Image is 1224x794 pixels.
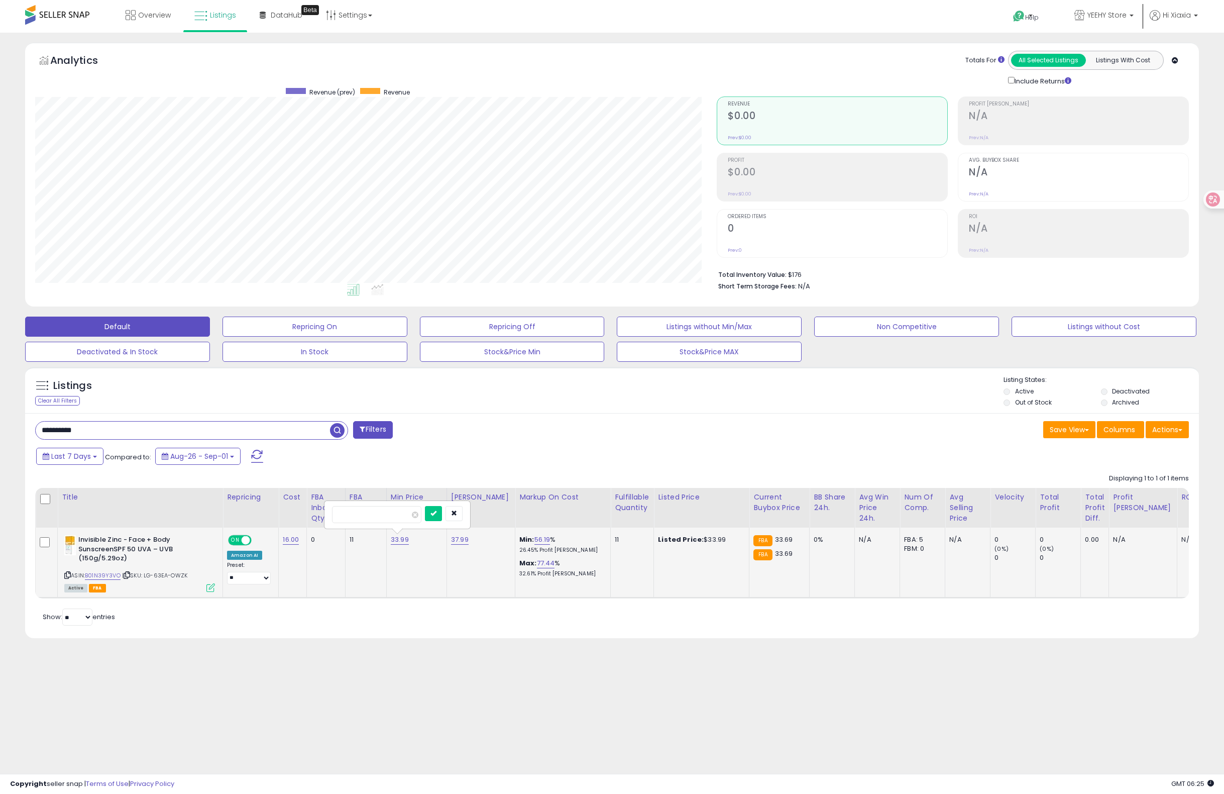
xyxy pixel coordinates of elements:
div: 0 [994,535,1035,544]
span: YEEHY Store [1087,10,1127,20]
button: Stock&Price Min [420,342,605,362]
span: Show: entries [43,612,115,622]
div: Total Profit [1040,492,1076,513]
label: Deactivated [1112,387,1150,395]
label: Out of Stock [1015,398,1052,407]
div: Total Profit Diff. [1085,492,1104,524]
small: FBA [753,535,772,546]
h2: N/A [969,223,1188,236]
div: FBM: 0 [904,544,937,553]
label: Active [1015,387,1034,395]
b: Short Term Storage Fees: [718,282,797,290]
span: ROI [969,214,1188,220]
div: 11 [350,535,379,544]
h2: $0.00 [728,166,947,180]
div: N/A [1113,535,1169,544]
img: 41uOGTypwlL._SL40_.jpg [64,535,76,555]
span: Revenue [384,88,410,96]
div: Markup on Cost [519,492,606,503]
span: Ordered Items [728,214,947,220]
span: 33.69 [775,549,793,558]
div: Totals For [965,56,1005,65]
button: Default [25,317,210,337]
span: Avg. Buybox Share [969,158,1188,163]
div: 0 [311,535,338,544]
small: (0%) [994,545,1009,553]
span: DataHub [271,10,302,20]
h2: 0 [728,223,947,236]
button: Listings without Cost [1012,317,1196,337]
div: Repricing [227,492,274,503]
h5: Analytics [50,53,118,70]
div: 0 [1040,535,1080,544]
span: 33.69 [775,535,793,544]
small: Prev: N/A [969,247,988,253]
div: Title [62,492,218,503]
button: Save View [1043,421,1095,438]
div: N/A [859,535,892,544]
i: Get Help [1013,10,1025,23]
div: Tooltip anchor [301,5,319,15]
b: Max: [519,558,537,568]
div: BB Share 24h. [814,492,850,513]
div: Num of Comp. [904,492,941,513]
b: Min: [519,535,534,544]
button: Filters [353,421,392,439]
span: Overview [138,10,171,20]
h2: N/A [969,166,1188,180]
span: Aug-26 - Sep-01 [170,451,228,461]
small: (0%) [1040,545,1054,553]
div: $33.99 [658,535,741,544]
p: Listing States: [1004,375,1199,385]
div: 11 [615,535,646,544]
a: B01N39Y3VO [85,571,121,580]
div: Avg Win Price 24h. [859,492,896,524]
div: Cost [283,492,302,503]
div: Include Returns [1000,75,1083,86]
small: FBA [753,549,772,560]
b: Total Inventory Value: [718,270,787,279]
small: Prev: 0 [728,247,742,253]
b: Listed Price: [658,535,704,544]
a: Hi Xiaxia [1150,10,1198,33]
div: % [519,535,603,554]
button: Non Competitive [814,317,999,337]
div: 0 [1040,553,1080,562]
small: Prev: N/A [969,191,988,197]
span: Profit [728,158,947,163]
div: Min Price [391,492,442,503]
div: Amazon AI [227,551,262,560]
b: Invisible Zinc - Face + Body SunscreenSPF 50 UVA – UVB (150g/5.29oz) [78,535,200,566]
label: Archived [1112,398,1139,407]
button: Last 7 Days [36,448,103,465]
div: Current Buybox Price [753,492,805,513]
div: % [519,559,603,577]
small: Prev: $0.00 [728,191,751,197]
button: All Selected Listings [1011,54,1086,67]
span: N/A [798,281,810,291]
div: FBA: 5 [904,535,937,544]
button: In Stock [222,342,407,362]
span: All listings currently available for purchase on Amazon [64,584,87,592]
a: 77.44 [537,558,555,568]
span: FBA [89,584,106,592]
div: Displaying 1 to 1 of 1 items [1109,474,1189,483]
a: Help [1005,3,1058,33]
h2: $0.00 [728,110,947,124]
button: Deactivated & In Stock [25,342,210,362]
button: Actions [1146,421,1189,438]
button: Stock&Price MAX [617,342,802,362]
a: 16.00 [283,535,299,545]
div: 0% [814,535,847,544]
button: Listings With Cost [1085,54,1160,67]
div: ROI [1181,492,1218,503]
div: Avg Selling Price [949,492,986,524]
span: Help [1025,13,1039,22]
th: The percentage added to the cost of goods (COGS) that forms the calculator for Min & Max prices. [515,488,611,528]
span: Columns [1103,425,1135,435]
button: Columns [1097,421,1144,438]
button: Repricing On [222,317,407,337]
div: Preset: [227,562,271,584]
div: N/A [1181,535,1214,544]
small: Prev: N/A [969,135,988,141]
